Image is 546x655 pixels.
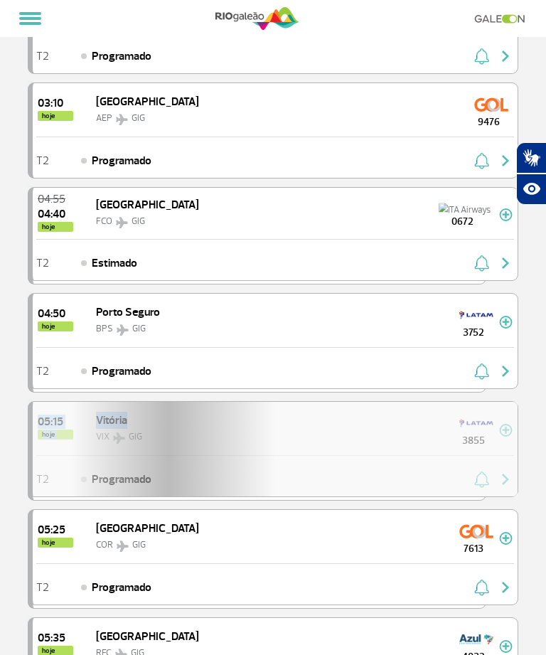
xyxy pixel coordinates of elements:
[96,323,113,334] span: BPS
[439,203,491,217] img: ITA Airways
[474,579,489,596] img: sino-painel-voo.svg
[92,152,151,169] span: Programado
[96,305,160,319] span: Porto Seguro
[96,95,199,109] span: [GEOGRAPHIC_DATA]
[96,215,112,227] span: FCO
[459,628,493,651] img: Azul Linhas Aéreas
[38,308,73,319] span: 2025-09-28 04:50:00
[499,532,513,545] img: mais-info-painel-voo.svg
[497,579,514,596] img: seta-direita-painel-voo.svg
[36,156,49,166] span: T2
[132,215,145,227] span: GIG
[459,304,493,326] img: TAM LINHAS AEREAS
[96,629,199,644] span: [GEOGRAPHIC_DATA]
[474,48,489,65] img: sino-painel-voo.svg
[516,174,546,205] button: Abrir recursos assistivos.
[474,255,489,272] img: sino-painel-voo.svg
[38,193,73,205] span: 2025-09-28 04:55:00
[425,214,499,229] span: 0672
[38,222,73,232] span: hoje
[38,97,73,109] span: 2025-09-28 03:10:00
[497,48,514,65] img: seta-direita-painel-voo.svg
[38,524,73,536] span: 2025-09-28 05:25:00
[132,323,146,334] span: GIG
[36,51,49,61] span: T2
[463,115,514,129] span: 9476
[459,520,493,543] img: GOL Transportes Aereos
[36,582,49,592] span: T2
[448,325,499,340] span: 3752
[497,152,514,169] img: seta-direita-painel-voo.svg
[36,366,49,376] span: T2
[474,93,508,116] img: GOL Transportes Aereos
[499,316,513,329] img: mais-info-painel-voo.svg
[132,112,145,124] span: GIG
[499,208,513,221] img: mais-info-painel-voo.svg
[92,579,151,596] span: Programado
[38,321,73,331] span: hoje
[516,142,546,205] div: Plugin de acessibilidade da Hand Talk.
[497,255,514,272] img: seta-direita-painel-voo.svg
[92,363,151,380] span: Programado
[92,48,151,65] span: Programado
[36,258,49,268] span: T2
[92,255,137,272] span: Estimado
[474,363,489,380] img: sino-painel-voo.svg
[38,111,73,121] span: hoje
[499,640,513,653] img: mais-info-painel-voo.svg
[474,152,489,169] img: sino-painel-voo.svg
[96,521,199,536] span: [GEOGRAPHIC_DATA]
[38,632,73,644] span: 2025-09-28 05:35:00
[38,538,73,548] span: hoje
[96,112,112,124] span: AEP
[38,208,73,220] span: 2025-09-28 04:40:00
[516,142,546,174] button: Abrir tradutor de língua de sinais.
[96,539,113,550] span: COR
[132,539,146,550] span: GIG
[448,541,499,556] span: 7613
[96,198,199,212] span: [GEOGRAPHIC_DATA]
[497,363,514,380] img: seta-direita-painel-voo.svg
